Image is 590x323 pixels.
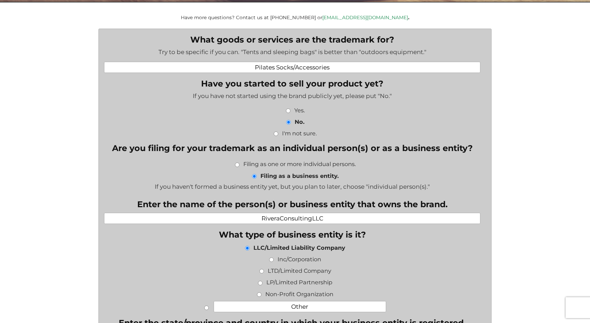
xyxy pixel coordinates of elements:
[268,266,331,275] label: LTD/Limited Company
[104,92,480,103] div: If you have not started using the brand publicly yet, please put "No."
[104,48,480,59] div: Try to be specific if you can. "Tents and sleeping bags" is better than "outdoors equipment."
[201,78,383,89] label: Have you started to sell your product yet?
[190,35,394,45] label: What goods or services are the trademark for?
[104,183,480,194] div: If you haven't formed a business entity yet, but you plan to later, choose "individual person(s)."
[253,243,345,252] label: LLC/Limited Liability Company
[266,278,332,286] label: LP/Limited Partnership
[137,199,448,210] label: Enter the name of the person(s) or business entity that owns the brand.
[294,106,305,114] label: Yes.
[408,15,410,20] b: .
[282,129,317,137] label: I'm not sure.
[322,15,408,20] a: [EMAIL_ADDRESS][DOMAIN_NAME]
[260,172,339,180] label: Filing as a business entity.
[278,255,321,263] label: Inc/Corporation
[112,143,473,154] label: Are you filing for your trademark as an individual person(s) or as a business entity?
[104,62,480,73] input: Examples: Pet Leashes, Healthcare Consulting, Seafood Restaurants, Wooden Tables, etc.
[214,301,386,312] input: Other
[181,15,410,20] small: Have more questions? Contact us at [PHONE_NUMBER] or
[295,118,304,126] label: No.
[104,213,480,224] input: Examples: Jean Doe, TechWorks, Jean Doe and John Dean, etc.
[219,230,366,240] label: What type of business entity is it?
[265,290,333,298] label: Non-Profit Organization
[243,160,356,168] label: Filing as one or more individual persons.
